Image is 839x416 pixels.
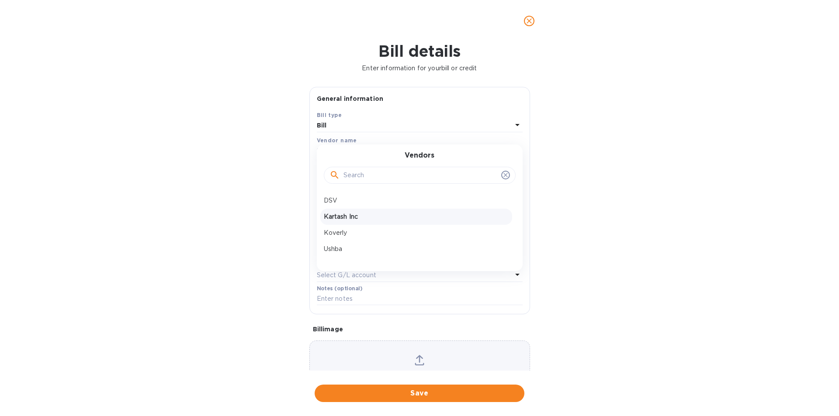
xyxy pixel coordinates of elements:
[405,151,434,160] h3: Vendors
[343,169,498,182] input: Search
[324,196,509,205] p: DSV
[7,64,832,73] p: Enter information for your bill or credit
[7,42,832,60] h1: Bill details
[324,244,509,254] p: Ushba
[322,388,517,399] span: Save
[317,286,363,291] label: Notes (optional)
[315,385,524,402] button: Save
[324,228,509,237] p: Koverly
[519,10,540,31] button: close
[313,325,527,333] p: Bill image
[317,271,376,280] p: Select G/L account
[317,95,384,102] b: General information
[317,122,327,129] b: Bill
[317,292,523,306] input: Enter notes
[317,112,342,118] b: Bill type
[324,212,509,221] p: Kartash Inc
[317,146,378,155] p: Select vendor name
[317,137,357,144] b: Vendor name
[317,261,354,268] b: G/L account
